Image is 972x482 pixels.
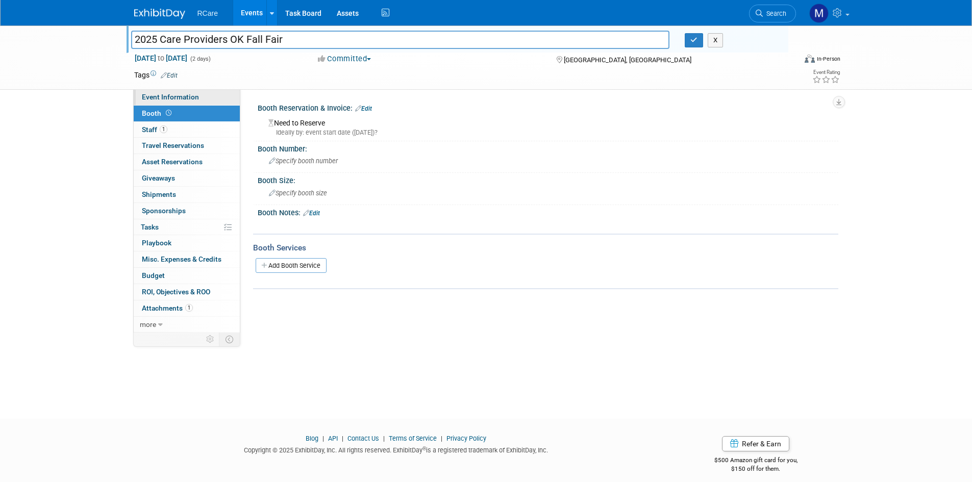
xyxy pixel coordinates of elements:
a: Attachments1 [134,300,240,316]
span: Budget [142,271,165,280]
a: Travel Reservations [134,138,240,154]
td: Toggle Event Tabs [219,333,240,346]
a: more [134,317,240,333]
div: Event Format [736,53,841,68]
span: | [381,435,387,442]
img: Mila Vasquez [809,4,829,23]
a: Edit [355,105,372,112]
span: 1 [160,125,167,133]
img: Format-Inperson.png [805,55,815,63]
span: Specify booth size [269,189,327,197]
a: Budget [134,268,240,284]
div: Booth Size: [258,173,838,186]
span: Shipments [142,190,176,198]
span: Event Information [142,93,199,101]
a: Edit [303,210,320,217]
span: | [339,435,346,442]
span: Booth [142,109,173,117]
span: Misc. Expenses & Credits [142,255,221,263]
div: Booth Number: [258,141,838,154]
a: Event Information [134,89,240,105]
span: Specify booth number [269,157,338,165]
div: Event Rating [812,70,840,75]
div: Need to Reserve [265,115,831,137]
span: | [320,435,327,442]
a: API [328,435,338,442]
div: $150 off for them. [674,465,838,473]
a: Privacy Policy [446,435,486,442]
span: (2 days) [189,56,211,62]
span: Tasks [141,223,159,231]
a: Contact Us [347,435,379,442]
a: Sponsorships [134,203,240,219]
span: Attachments [142,304,193,312]
a: Search [749,5,796,22]
span: Search [763,10,786,17]
div: $500 Amazon gift card for you, [674,449,838,473]
a: Terms of Service [389,435,437,442]
a: Add Booth Service [256,258,327,273]
a: Tasks [134,219,240,235]
td: Personalize Event Tab Strip [202,333,219,346]
div: Booth Notes: [258,205,838,218]
span: Sponsorships [142,207,186,215]
span: ROI, Objectives & ROO [142,288,210,296]
img: ExhibitDay [134,9,185,19]
span: to [156,54,166,62]
a: Blog [306,435,318,442]
a: Shipments [134,187,240,202]
div: Ideally by: event start date ([DATE])? [268,128,831,137]
td: Tags [134,70,178,80]
a: Refer & Earn [722,436,789,451]
a: Giveaways [134,170,240,186]
span: more [140,320,156,328]
a: ROI, Objectives & ROO [134,284,240,300]
a: Booth [134,106,240,121]
span: 1 [185,304,193,312]
a: Playbook [134,235,240,251]
sup: ® [422,446,426,451]
span: [GEOGRAPHIC_DATA], [GEOGRAPHIC_DATA] [564,56,691,64]
a: Staff1 [134,122,240,138]
span: RCare [197,9,218,17]
span: Staff [142,125,167,134]
span: Giveaways [142,174,175,182]
span: Asset Reservations [142,158,203,166]
span: Playbook [142,239,171,247]
span: [DATE] [DATE] [134,54,188,63]
button: X [708,33,724,47]
a: Asset Reservations [134,154,240,170]
div: In-Person [816,55,840,63]
div: Booth Services [253,242,838,253]
span: Booth not reserved yet [164,109,173,117]
span: Travel Reservations [142,141,204,149]
a: Misc. Expenses & Credits [134,251,240,267]
div: Copyright © 2025 ExhibitDay, Inc. All rights reserved. ExhibitDay is a registered trademark of Ex... [134,443,659,455]
div: Booth Reservation & Invoice: [258,100,838,114]
span: | [438,435,445,442]
a: Edit [161,72,178,79]
button: Committed [314,54,375,64]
